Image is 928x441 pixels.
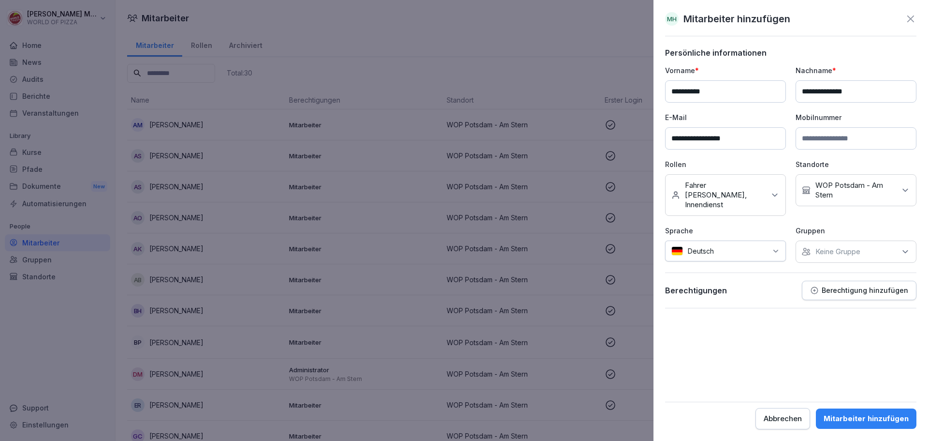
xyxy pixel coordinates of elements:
p: Berechtigung hinzufügen [822,287,908,294]
p: Persönliche informationen [665,48,916,58]
p: Sprache [665,226,786,236]
div: Deutsch [665,241,786,261]
button: Abbrechen [755,408,810,429]
div: MH [665,12,679,26]
p: Gruppen [796,226,916,236]
p: Standorte [796,159,916,169]
img: de.svg [671,246,683,256]
div: Mitarbeiter hinzufügen [824,413,909,424]
p: WOP Potsdam - Am Stern [815,181,896,200]
p: Mitarbeiter hinzufügen [683,12,790,26]
p: Keine Gruppe [815,247,860,257]
p: E-Mail [665,112,786,122]
button: Berechtigung hinzufügen [802,281,916,300]
div: Abbrechen [764,413,802,424]
p: Nachname [796,65,916,76]
button: Mitarbeiter hinzufügen [816,409,916,429]
p: Mobilnummer [796,112,916,122]
p: Vorname [665,65,786,76]
p: Berechtigungen [665,286,727,295]
p: Rollen [665,159,786,169]
p: Fahrer [PERSON_NAME], Innendienst [685,181,765,210]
